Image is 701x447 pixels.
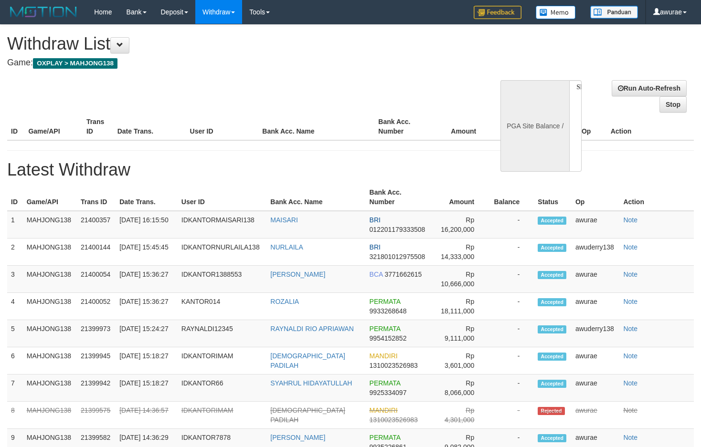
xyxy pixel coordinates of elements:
td: RAYNALDI12345 [178,320,266,347]
span: Accepted [538,244,566,252]
a: ROZALIA [270,298,299,305]
a: [DEMOGRAPHIC_DATA] PADILAH [270,352,345,369]
span: PERMATA [370,379,401,387]
th: Game/API [23,184,77,211]
a: Note [623,352,637,360]
span: Accepted [538,434,566,442]
th: Trans ID [77,184,116,211]
td: IDKANTORIMAM [178,347,266,374]
span: Rejected [538,407,564,415]
td: [DATE] 15:36:27 [116,293,178,320]
td: 8 [7,402,23,429]
th: ID [7,113,24,140]
td: 21400144 [77,239,116,266]
th: Balance [489,184,534,211]
a: Note [623,434,637,441]
td: awuderry138 [572,239,619,266]
td: 21399945 [77,347,116,374]
a: Note [623,216,637,224]
td: awurae [572,402,619,429]
a: MAISARI [270,216,298,224]
a: Note [623,243,637,251]
td: 21399973 [77,320,116,347]
span: 012201179333508 [370,226,425,233]
td: 3 [7,266,23,293]
td: Rp 10,666,000 [431,266,489,293]
a: Stop [659,96,687,113]
td: [DATE] 15:24:27 [116,320,178,347]
th: Op [572,184,619,211]
img: Button%20Memo.svg [536,6,576,19]
td: awurae [572,374,619,402]
span: PERMATA [370,434,401,441]
td: 7 [7,374,23,402]
td: 6 [7,347,23,374]
td: 21400054 [77,266,116,293]
th: Date Trans. [114,113,186,140]
a: Note [623,406,637,414]
td: awurae [572,293,619,320]
span: MANDIRI [370,406,398,414]
td: MAHJONG138 [23,402,77,429]
span: Accepted [538,353,566,361]
span: BRI [370,216,381,224]
td: - [489,402,534,429]
a: NURLAILA [270,243,303,251]
td: awuderry138 [572,320,619,347]
h4: Game: [7,58,458,68]
th: Date Trans. [116,184,178,211]
span: PERMATA [370,325,401,333]
td: IDKANTOR1388553 [178,266,266,293]
th: Bank Acc. Number [366,184,432,211]
img: MOTION_logo.png [7,5,80,19]
th: Bank Acc. Name [258,113,374,140]
td: MAHJONG138 [23,293,77,320]
td: 1 [7,211,23,239]
td: - [489,239,534,266]
td: [DATE] 16:15:50 [116,211,178,239]
td: 5 [7,320,23,347]
td: 21399942 [77,374,116,402]
div: PGA Site Balance / [500,80,569,172]
a: [DEMOGRAPHIC_DATA] PADILAH [270,406,345,424]
span: BRI [370,243,381,251]
td: - [489,211,534,239]
a: SYAHRUL HIDAYATULLAH [270,379,352,387]
td: MAHJONG138 [23,239,77,266]
td: IDKANTOR66 [178,374,266,402]
th: User ID [186,113,259,140]
a: Note [623,379,637,387]
td: Rp 9,111,000 [431,320,489,347]
a: RAYNALDI RIO APRIAWAN [270,325,354,333]
span: 1310023526983 [370,362,418,369]
td: - [489,293,534,320]
th: Amount [431,184,489,211]
th: Bank Acc. Name [266,184,365,211]
th: ID [7,184,23,211]
a: [PERSON_NAME] [270,270,325,278]
a: [PERSON_NAME] [270,434,325,441]
th: Game/API [24,113,82,140]
td: MAHJONG138 [23,320,77,347]
td: 21400052 [77,293,116,320]
th: Status [534,184,572,211]
th: Op [578,113,607,140]
td: Rp 14,333,000 [431,239,489,266]
td: 21400357 [77,211,116,239]
th: Amount [433,113,490,140]
span: 9925334097 [370,389,407,396]
span: Accepted [538,271,566,279]
th: Bank Acc. Number [374,113,432,140]
h1: Withdraw List [7,34,458,53]
td: awurae [572,347,619,374]
td: IDKANTORNURLAILA138 [178,239,266,266]
span: 1310023526983 [370,416,418,424]
a: Note [623,325,637,333]
td: Rp 16,200,000 [431,211,489,239]
td: IDKANTORMAISARI138 [178,211,266,239]
td: [DATE] 14:36:57 [116,402,178,429]
td: MAHJONG138 [23,374,77,402]
td: MAHJONG138 [23,211,77,239]
td: - [489,374,534,402]
th: Balance [490,113,543,140]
